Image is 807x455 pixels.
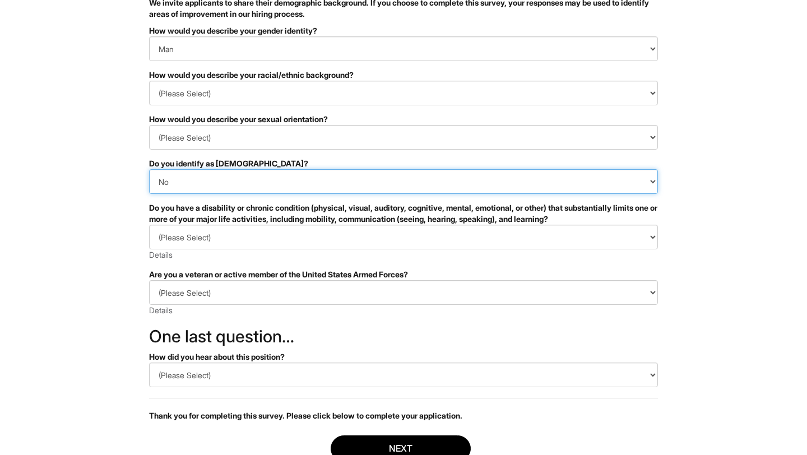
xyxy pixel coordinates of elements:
a: Details [149,250,173,259]
h2: One last question… [149,327,658,346]
div: How would you describe your gender identity? [149,25,658,36]
div: Are you a veteran or active member of the United States Armed Forces? [149,269,658,280]
select: How would you describe your gender identity? [149,36,658,61]
select: How would you describe your racial/ethnic background? [149,81,658,105]
div: Do you have a disability or chronic condition (physical, visual, auditory, cognitive, mental, emo... [149,202,658,225]
p: Thank you for completing this survey. Please click below to complete your application. [149,410,658,421]
select: Do you have a disability or chronic condition (physical, visual, auditory, cognitive, mental, emo... [149,225,658,249]
div: How would you describe your racial/ethnic background? [149,69,658,81]
div: How would you describe your sexual orientation? [149,114,658,125]
select: How would you describe your sexual orientation? [149,125,658,150]
div: Do you identify as [DEMOGRAPHIC_DATA]? [149,158,658,169]
div: How did you hear about this position? [149,351,658,363]
select: How did you hear about this position? [149,363,658,387]
a: Details [149,305,173,315]
select: Do you identify as transgender? [149,169,658,194]
select: Are you a veteran or active member of the United States Armed Forces? [149,280,658,305]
